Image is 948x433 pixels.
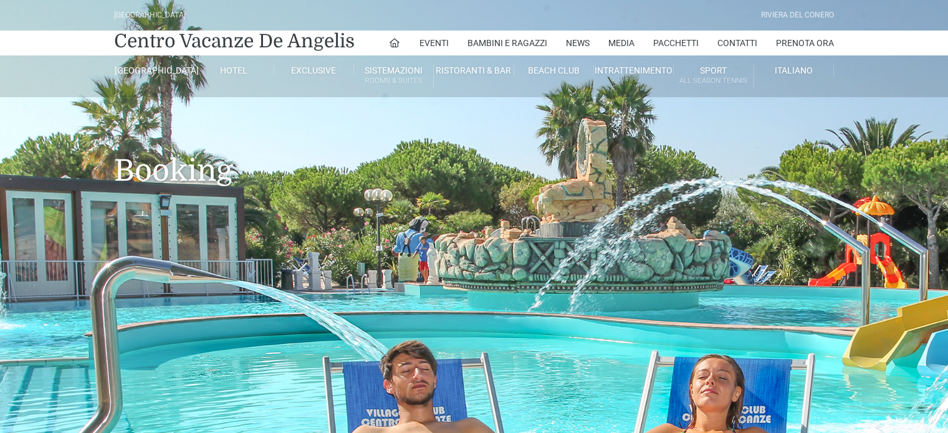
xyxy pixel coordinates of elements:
a: Pacchetti [653,31,699,55]
a: Media [608,31,634,55]
a: Beach Club [514,65,594,76]
a: Eventi [419,31,449,55]
a: Hotel [194,65,274,76]
div: Riviera Del Conero [761,9,834,21]
span: Italiano [775,65,813,75]
a: Contatti [717,31,757,55]
small: All Season Tennis [674,75,753,87]
a: Intrattenimento [594,65,674,76]
a: Centro Vacanze De Angelis [114,29,355,54]
div: [GEOGRAPHIC_DATA] [114,9,186,21]
h1: Booking [114,97,834,207]
a: SistemazioniRooms & Suites [354,65,434,88]
a: Bambini e Ragazzi [467,31,547,55]
a: [GEOGRAPHIC_DATA] [114,65,194,76]
a: Prenota Ora [776,31,834,55]
a: Exclusive [274,65,354,76]
a: News [566,31,590,55]
a: SportAll Season Tennis [674,65,754,88]
a: Ristoranti & Bar [434,65,514,76]
small: Rooms & Suites [354,75,433,87]
a: Italiano [754,65,834,76]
